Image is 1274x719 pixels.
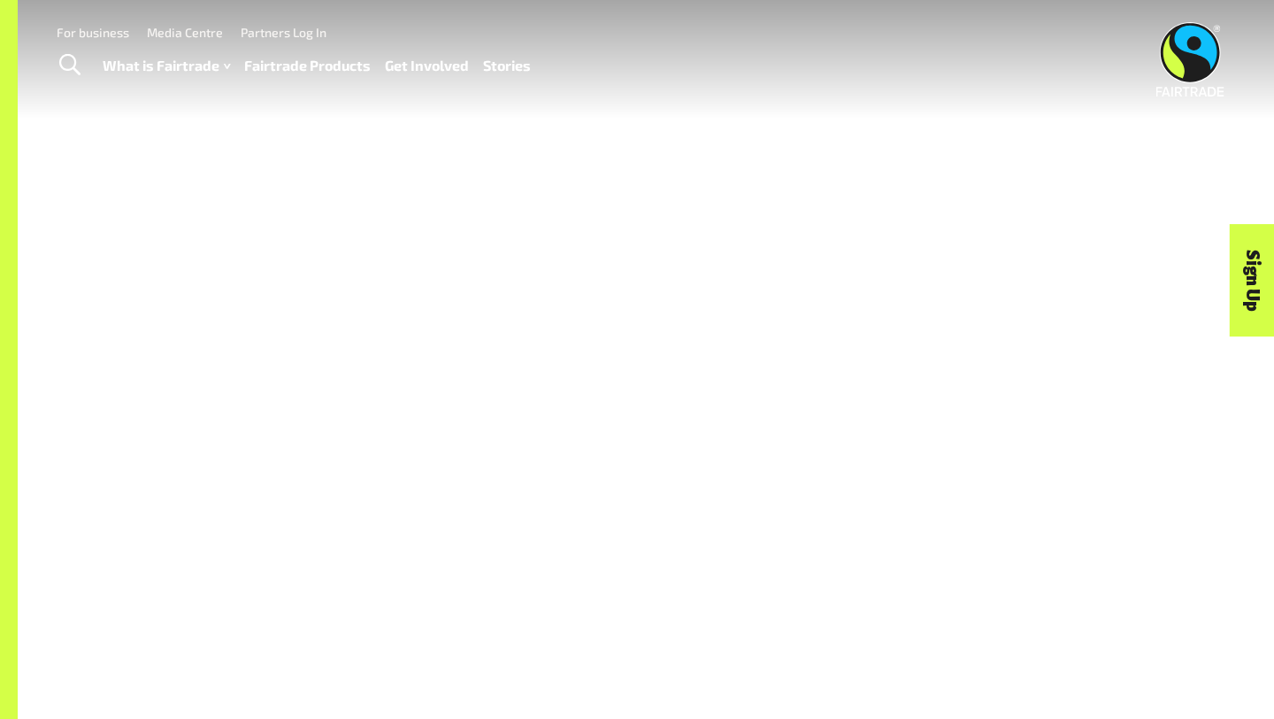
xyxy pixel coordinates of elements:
[147,25,223,40] a: Media Centre
[1156,22,1224,97] img: Fairtrade Australia New Zealand logo
[48,43,91,88] a: Toggle Search
[241,25,326,40] a: Partners Log In
[385,53,469,79] a: Get Involved
[483,53,531,79] a: Stories
[57,25,129,40] a: For business
[244,53,371,79] a: Fairtrade Products
[103,53,230,79] a: What is Fairtrade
